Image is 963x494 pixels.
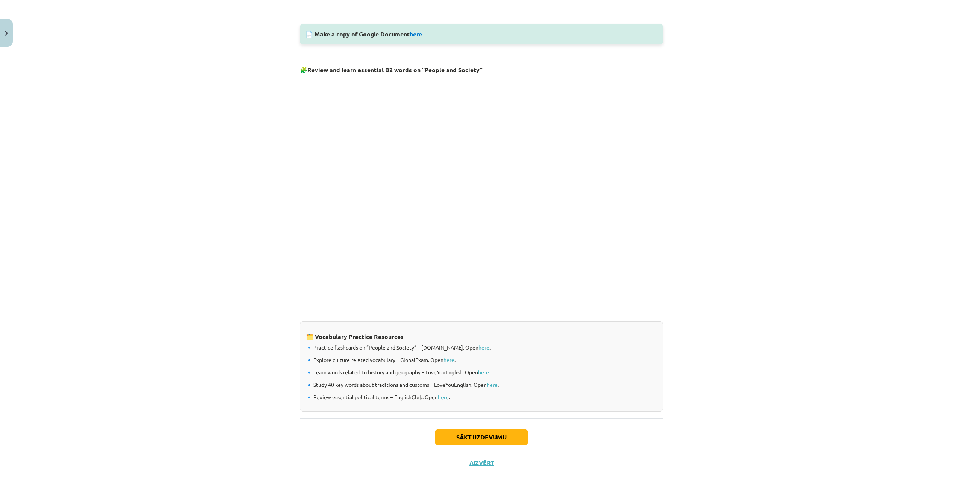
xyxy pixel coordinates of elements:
[306,333,404,340] strong: 🗂️ Vocabulary Practice Resources
[444,356,454,363] a: here
[306,381,657,389] p: 🔹 Study 40 key words about traditions and customs – LoveYouEnglish. Open .
[307,66,483,74] strong: Review and learn essential B2 words on “People and Society”
[478,344,489,351] a: here
[478,369,489,375] a: here
[300,61,663,74] h3: 🧩
[306,356,657,364] p: 🔹 Explore culture-related vocabulary – GlobalExam. Open .
[306,368,657,376] p: 🔹 Learn words related to history and geography – LoveYouEnglish. Open .
[410,30,422,38] a: here
[467,459,496,467] button: Aizvērt
[438,394,449,400] a: here
[487,381,498,388] a: here
[435,429,528,445] button: Sākt uzdevumu
[5,31,8,36] img: icon-close-lesson-0947bae3869378f0d4975bcd49f059093ad1ed9edebbc8119c70593378902aed.svg
[306,344,657,351] p: 🔹 Practice flashcards on “People and Society” – [DOMAIN_NAME]. Open .
[300,24,663,44] div: 📄 Make a copy of Google Document
[306,393,657,401] p: 🔹 Review essential political terms – EnglishClub. Open .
